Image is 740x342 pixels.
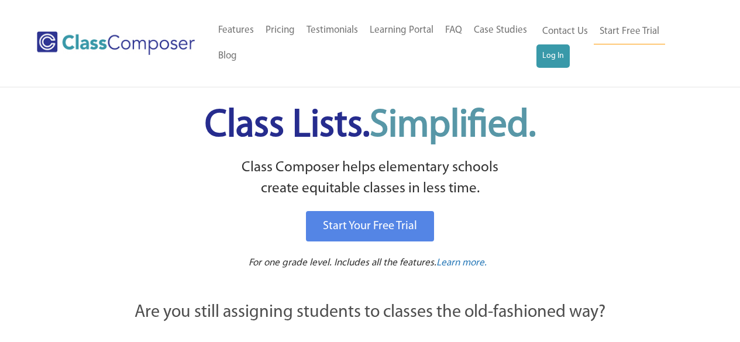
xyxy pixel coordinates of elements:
[212,18,536,69] nav: Header Menu
[536,19,694,68] nav: Header Menu
[436,258,487,268] span: Learn more.
[370,107,536,145] span: Simplified.
[301,18,364,43] a: Testimonials
[37,32,195,55] img: Class Composer
[594,19,665,45] a: Start Free Trial
[212,18,260,43] a: Features
[212,43,243,69] a: Blog
[306,211,434,241] a: Start Your Free Trial
[436,256,487,271] a: Learn more.
[323,220,417,232] span: Start Your Free Trial
[364,18,439,43] a: Learning Portal
[205,107,536,145] span: Class Lists.
[72,300,669,326] p: Are you still assigning students to classes the old-fashioned way?
[536,44,570,68] a: Log In
[439,18,468,43] a: FAQ
[536,19,594,44] a: Contact Us
[468,18,533,43] a: Case Studies
[70,157,670,200] p: Class Composer helps elementary schools create equitable classes in less time.
[260,18,301,43] a: Pricing
[249,258,436,268] span: For one grade level. Includes all the features.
